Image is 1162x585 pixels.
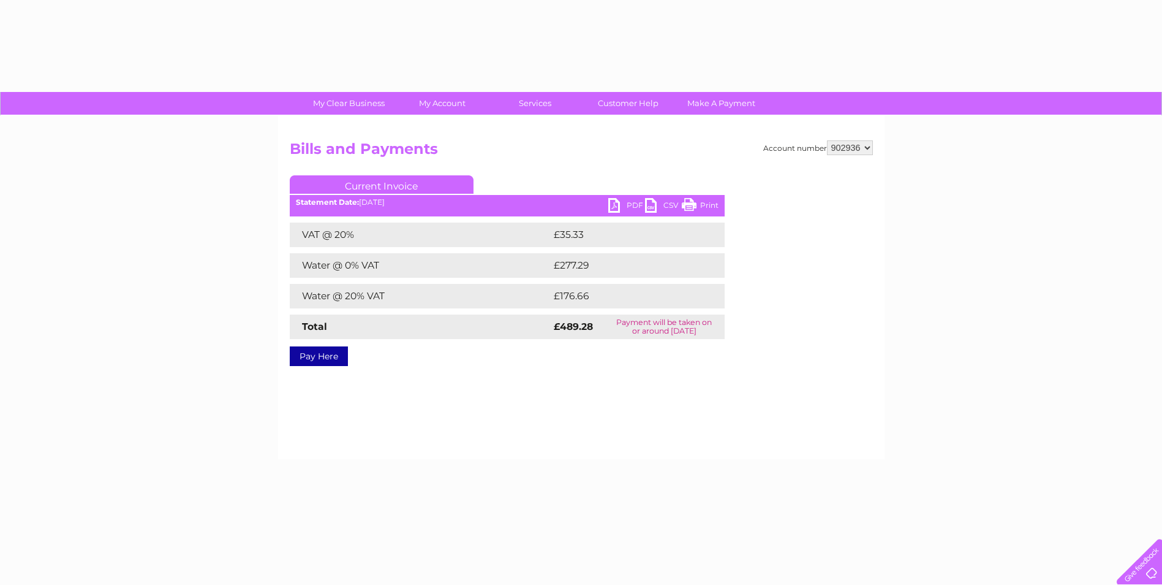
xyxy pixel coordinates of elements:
[485,92,586,115] a: Services
[290,223,551,247] td: VAT @ 20%
[298,92,399,115] a: My Clear Business
[391,92,492,115] a: My Account
[608,198,645,216] a: PDF
[290,253,551,278] td: Water @ 0% VAT
[290,175,473,194] a: Current Invoice
[554,321,593,332] strong: £489.28
[763,140,873,155] div: Account number
[290,346,348,366] a: Pay Here
[645,198,682,216] a: CSV
[290,198,725,207] div: [DATE]
[302,321,327,332] strong: Total
[290,140,873,164] h2: Bills and Payments
[551,253,703,278] td: £277.29
[671,92,772,115] a: Make A Payment
[578,92,679,115] a: Customer Help
[290,284,551,308] td: Water @ 20% VAT
[604,315,724,339] td: Payment will be taken on or around [DATE]
[551,223,700,247] td: £35.33
[682,198,719,216] a: Print
[296,197,359,207] b: Statement Date:
[551,284,703,308] td: £176.66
